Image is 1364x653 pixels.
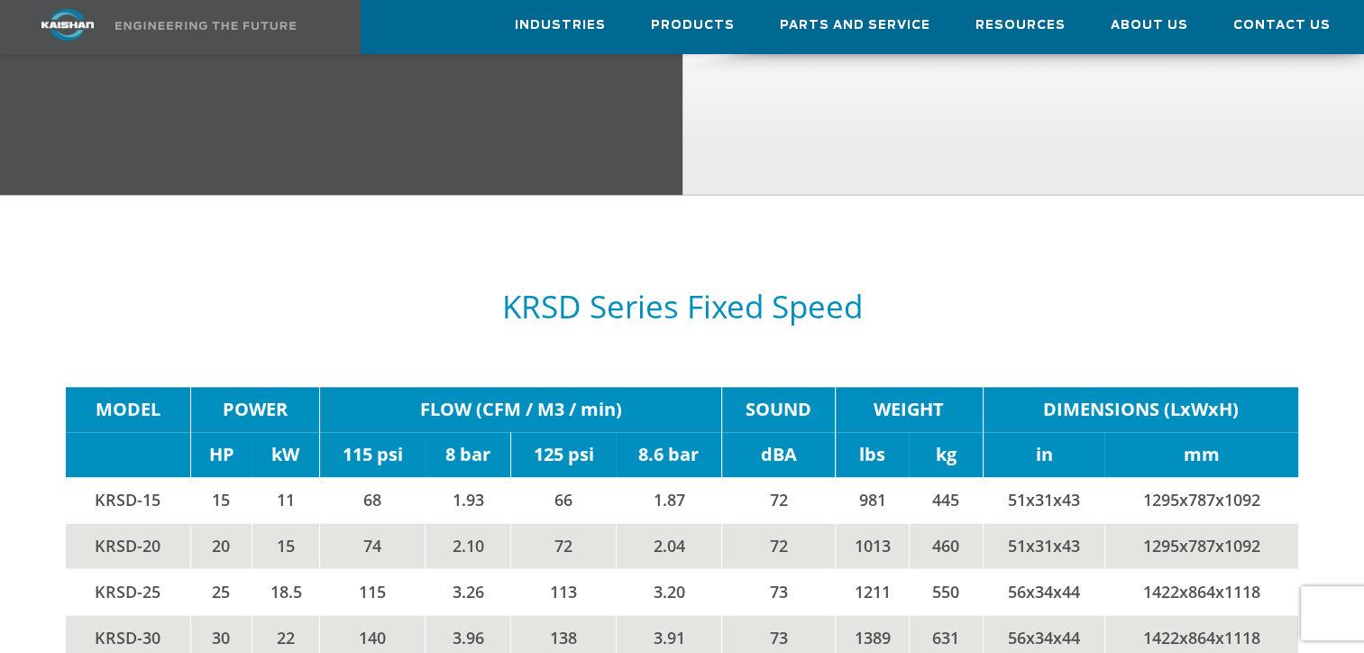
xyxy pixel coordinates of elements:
td: 550 [909,569,983,615]
td: HP [190,432,252,477]
td: kg [909,432,983,477]
span: Industries [515,15,606,36]
a: Parts and Service [780,1,930,50]
span: About Us [1111,15,1188,36]
a: Industries [515,1,606,50]
td: KRSD-20 [66,523,191,569]
td: DIMENSIONS (LxWxH) [983,387,1298,432]
span: Products [651,15,735,36]
td: 3.26 [426,569,510,615]
td: 1211 [836,569,910,615]
td: lbs [836,432,910,477]
td: FLOW (CFM / M3 / min) [320,387,722,432]
td: 20 [190,523,252,569]
td: 25 [190,569,252,615]
h5: KRSD Series Fixed Speed [66,290,1299,324]
td: in [983,432,1104,477]
td: 1.87 [616,477,721,523]
td: 8 bar [426,432,510,477]
td: 73 [722,569,836,615]
td: 1295x787x1092 [1104,523,1298,569]
td: 113 [510,569,616,615]
td: 74 [320,523,426,569]
a: Products [651,1,735,50]
td: 115 psi [320,432,426,477]
td: 1.93 [426,477,510,523]
img: Engineering the future [115,22,296,30]
td: 18.5 [252,569,320,615]
td: 51x31x43 [983,523,1104,569]
a: Contact Us [1233,1,1331,50]
td: mm [1104,432,1298,477]
td: KRSD-25 [66,569,191,615]
td: 1295x787x1092 [1104,477,1298,523]
td: 460 [909,523,983,569]
td: MODEL [66,387,191,432]
td: 15 [190,477,252,523]
td: 51x31x43 [983,477,1104,523]
td: 72 [722,477,836,523]
td: 115 [320,569,426,615]
td: SOUND [722,387,836,432]
td: 2.10 [426,523,510,569]
td: 15 [252,523,320,569]
td: 1013 [836,523,910,569]
td: 8.6 bar [616,432,721,477]
td: 3.20 [616,569,721,615]
span: Parts and Service [780,15,930,36]
td: 2.04 [616,523,721,569]
td: kW [252,432,320,477]
td: 981 [836,477,910,523]
td: 11 [252,477,320,523]
td: 72 [510,523,616,569]
td: 125 psi [510,432,616,477]
span: Contact Us [1233,15,1331,36]
td: 68 [320,477,426,523]
td: 72 [722,523,836,569]
td: 56x34x44 [983,569,1104,615]
a: Resources [975,1,1066,50]
td: dBA [722,432,836,477]
span: Resources [975,15,1066,36]
a: About Us [1111,1,1188,50]
td: 1422x864x1118 [1104,569,1298,615]
td: 445 [909,477,983,523]
td: KRSD-15 [66,477,191,523]
td: 66 [510,477,616,523]
td: POWER [190,387,319,432]
td: WEIGHT [836,387,983,432]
